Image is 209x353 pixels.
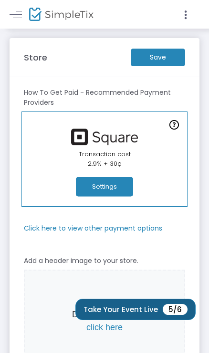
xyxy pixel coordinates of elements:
[163,304,188,315] span: 5/6
[79,150,131,159] span: Transaction cost
[86,323,123,332] span: click here
[24,88,185,108] m-panel-subtitle: How To Get Paid - Recommended Payment Providers
[75,299,196,320] button: Take Your Event Live5/6
[24,51,47,64] m-panel-title: Store
[66,129,143,145] img: square.png
[88,159,122,168] span: 2.9% + 30¢
[24,223,162,233] m-panel-subtitle: Click here to view other payment options
[27,308,182,334] p: Drag and drop or
[24,256,138,266] m-panel-subtitle: Add a header image to your store.
[131,49,185,66] m-button: Save
[76,177,133,197] button: Settings
[169,120,179,130] img: question-mark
